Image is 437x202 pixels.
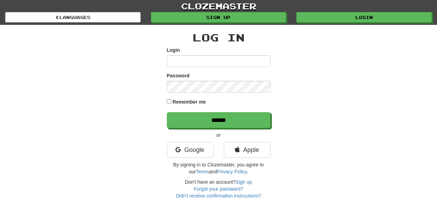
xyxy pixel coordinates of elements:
a: Privacy Policy [217,169,247,174]
a: Apple [224,142,270,158]
a: Sign up [151,12,286,22]
a: Google [167,142,213,158]
a: Didn't receive confirmation instructions? [176,193,261,199]
p: or [167,132,270,138]
label: Password [167,72,190,79]
a: Languages [5,12,141,22]
label: Remember me [172,98,206,105]
a: Terms [196,169,209,174]
div: Don't have an account? [167,179,270,199]
label: Login [167,47,180,54]
a: Forgot your password? [194,186,243,192]
a: Login [296,12,432,22]
p: By signing in to Clozemaster, you agree to our and . [167,161,270,175]
a: Sign up [236,179,252,185]
h2: Log In [167,32,270,43]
